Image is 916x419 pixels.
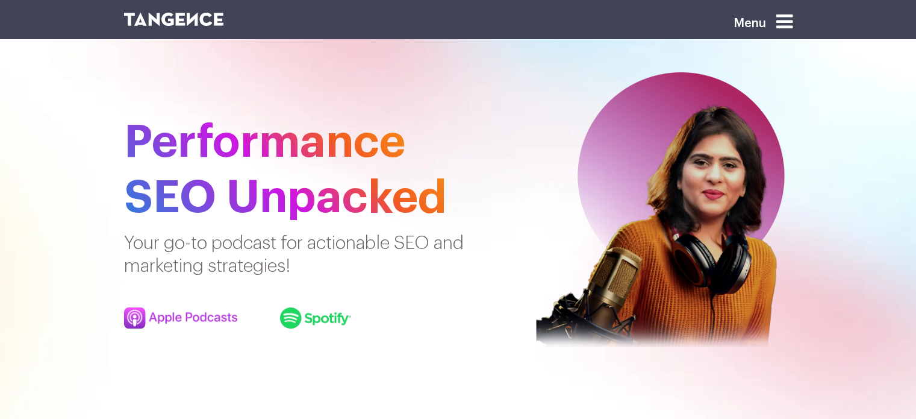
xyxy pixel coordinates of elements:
p: Your go-to podcast for actionable SEO and marketing strategies! [124,232,506,277]
img: logo SVG [124,13,224,26]
img: podcast3.png [280,307,351,329]
img: hero_image.png [525,72,793,370]
h1: Performance SEO Unpacked [124,115,506,225]
img: apple-podcast.png [124,307,237,329]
